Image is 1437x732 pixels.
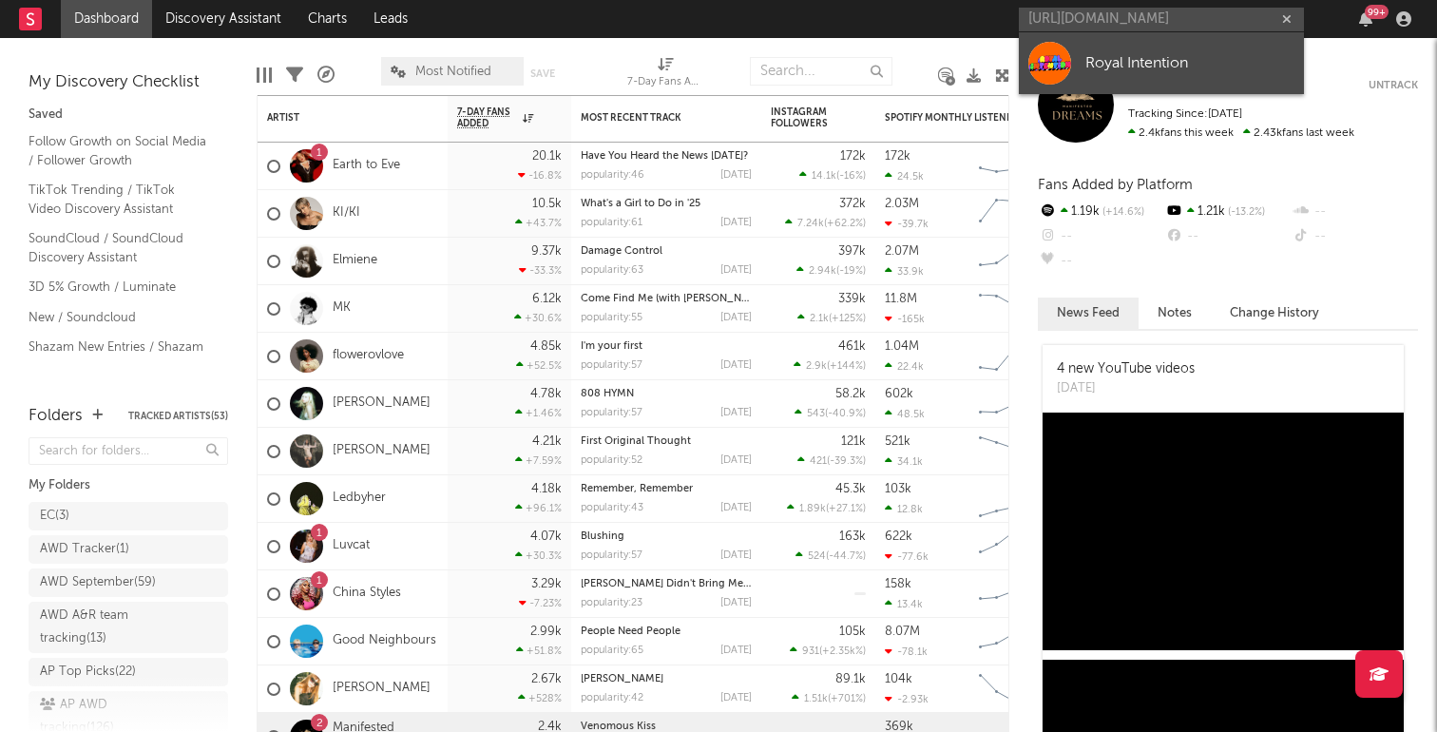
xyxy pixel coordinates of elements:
div: 4 new YouTube videos [1057,359,1195,379]
div: ( ) [797,312,866,324]
a: Shazam New Entries / Shazam [29,337,209,357]
div: -39.7k [885,218,929,230]
div: -78.1k [885,645,928,658]
a: [PERSON_NAME] [333,443,431,459]
div: [DATE] [720,645,752,656]
a: 3D 5% Growth / Luminate [29,277,209,298]
span: 2.1k [810,314,829,324]
div: popularity: 55 [581,313,642,323]
span: Most Notified [415,66,491,78]
span: 421 [810,456,827,467]
svg: Chart title [970,285,1056,333]
svg: Chart title [970,523,1056,570]
div: 7-Day Fans Added (7-Day Fans Added) [627,71,703,94]
div: 372k [839,198,866,210]
svg: Chart title [970,475,1056,523]
a: TikTok Trending / TikTok Video Discovery Assistant [29,180,209,219]
a: Blushing [581,531,624,542]
div: 808 HYMN [581,389,752,399]
div: +30.6 % [514,312,562,324]
div: [DATE] [720,455,752,466]
span: 7.24k [797,219,824,229]
a: People Need People [581,626,680,637]
div: popularity: 57 [581,408,642,418]
div: ( ) [795,549,866,562]
span: 14.1k [812,171,836,182]
div: AWD September ( 59 ) [40,571,156,594]
input: Search for folders... [29,437,228,465]
div: +52.5 % [516,359,562,372]
div: +1.46 % [515,407,562,419]
span: Fans Added by Platform [1038,178,1193,192]
div: -- [1164,224,1291,249]
a: Ledbyher [333,491,386,507]
div: Folders [29,405,83,428]
div: 4.21k [532,435,562,448]
span: 2.43k fans last week [1128,127,1354,139]
div: Harriet [581,674,752,684]
div: 172k [840,150,866,163]
button: News Feed [1038,298,1139,329]
div: 622k [885,530,912,543]
div: ( ) [797,454,866,467]
div: popularity: 46 [581,170,644,181]
div: -33.3 % [519,264,562,277]
div: 7-Day Fans Added (7-Day Fans Added) [627,48,703,103]
span: -44.7 % [829,551,863,562]
div: +7.59 % [515,454,562,467]
a: AP Top Picks(22) [29,658,228,686]
svg: Chart title [970,380,1056,428]
span: -40.9 % [828,409,863,419]
span: 2.94k [809,266,836,277]
a: [PERSON_NAME] [581,674,663,684]
div: popularity: 63 [581,265,643,276]
div: ( ) [787,502,866,514]
a: Luvcat [333,538,370,554]
div: Spotify Monthly Listeners [885,112,1027,124]
div: [DATE] [720,550,752,561]
div: +528 % [518,692,562,704]
div: Damage Control [581,246,752,257]
div: [DATE] [720,360,752,371]
div: -- [1038,224,1164,249]
div: 105k [839,626,866,638]
div: -- [1292,224,1418,249]
div: 6.12k [532,293,562,305]
div: I'm your first [581,341,752,352]
svg: Chart title [970,333,1056,380]
div: 3.29k [531,578,562,590]
input: Search for artists [1019,8,1304,31]
div: popularity: 42 [581,693,643,703]
button: Save [530,68,555,79]
button: Untrack [1369,76,1418,95]
div: 1.21k [1164,200,1291,224]
a: AWD September(59) [29,568,228,597]
span: -39.3 % [830,456,863,467]
a: Remember, Remember [581,484,693,494]
button: Notes [1139,298,1211,329]
div: Have You Heard the News Today? [581,151,752,162]
div: [DATE] [720,313,752,323]
div: [DATE] [720,265,752,276]
span: -19 % [839,266,863,277]
span: 543 [807,409,825,419]
a: AWD A&R team tracking(13) [29,602,228,653]
div: 33.9k [885,265,924,278]
a: [PERSON_NAME] [333,681,431,697]
div: Come Find Me (with Clementine Douglas) [581,294,752,304]
svg: Chart title [970,570,1056,618]
div: ( ) [790,645,866,657]
a: I'm your first [581,341,642,352]
div: -- [1292,200,1418,224]
div: Jesus Didn't Bring Me This Far! [581,579,752,589]
a: Elmiene [333,253,377,269]
div: [DATE] [1057,379,1195,398]
span: +14.6 % [1100,207,1144,218]
div: EC ( 3 ) [40,505,69,528]
div: popularity: 57 [581,550,642,561]
div: Blushing [581,531,752,542]
a: Follow Growth on Social Media / Follower Growth [29,131,209,170]
span: 1.51k [804,694,828,704]
div: AWD Tracker ( 1 ) [40,538,129,561]
button: Tracked Artists(53) [128,412,228,421]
